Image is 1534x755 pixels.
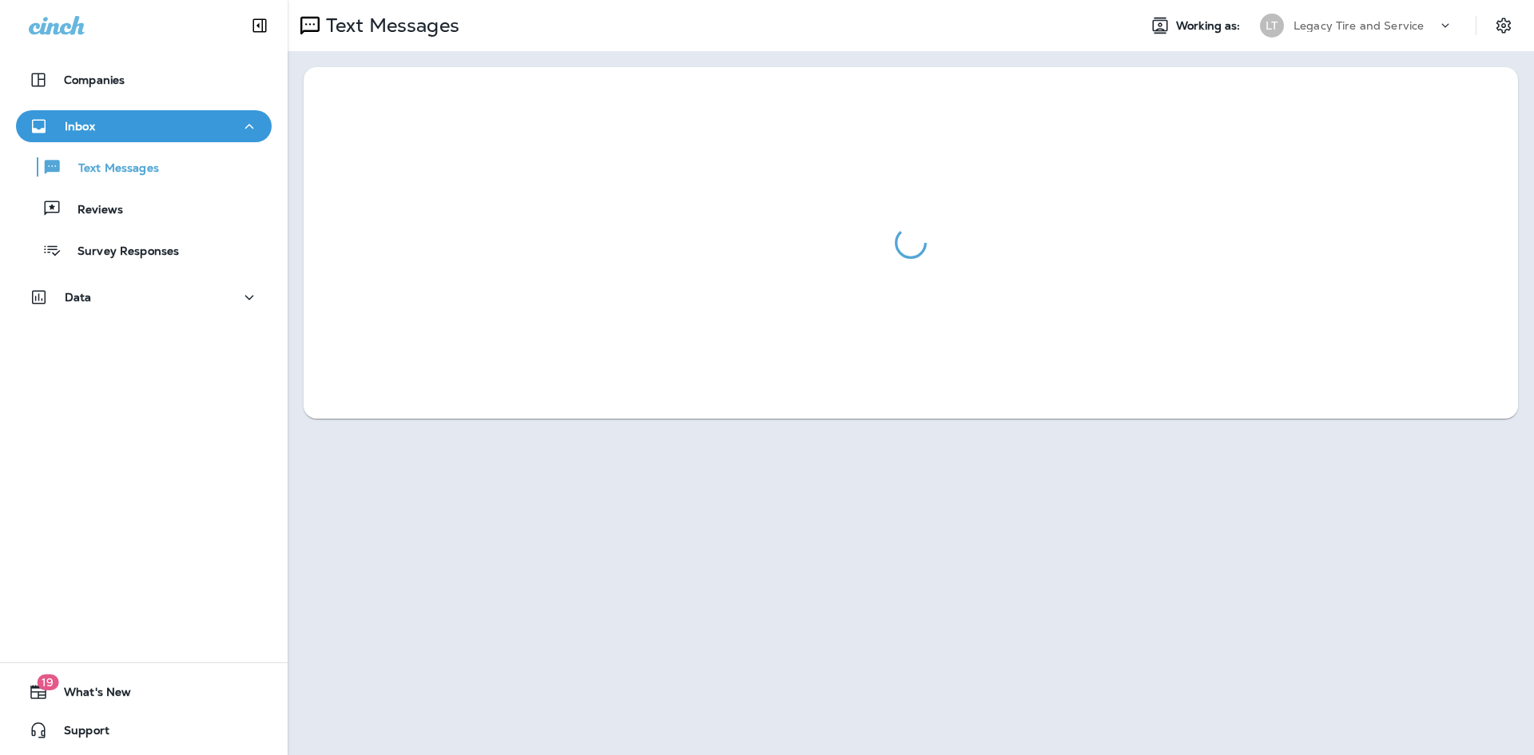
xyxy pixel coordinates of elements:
[1489,11,1518,40] button: Settings
[1176,19,1244,33] span: Working as:
[16,192,272,225] button: Reviews
[62,161,159,177] p: Text Messages
[320,14,459,38] p: Text Messages
[64,74,125,86] p: Companies
[16,233,272,267] button: Survey Responses
[16,150,272,184] button: Text Messages
[16,110,272,142] button: Inbox
[62,203,123,218] p: Reviews
[1294,19,1424,32] p: Legacy Tire and Service
[65,291,92,304] p: Data
[16,281,272,313] button: Data
[48,724,109,743] span: Support
[65,120,95,133] p: Inbox
[16,676,272,708] button: 19What's New
[48,685,131,705] span: What's New
[62,244,179,260] p: Survey Responses
[16,714,272,746] button: Support
[237,10,282,42] button: Collapse Sidebar
[16,64,272,96] button: Companies
[37,674,58,690] span: 19
[1260,14,1284,38] div: LT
